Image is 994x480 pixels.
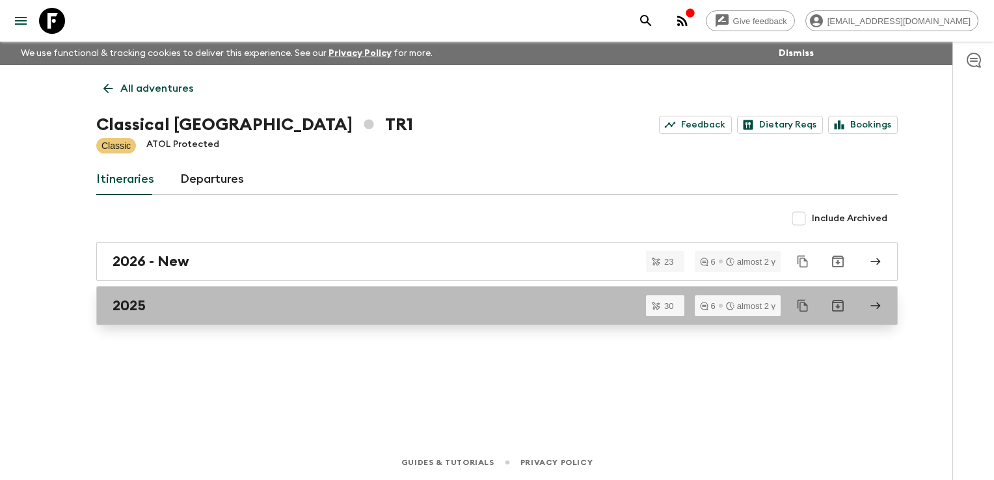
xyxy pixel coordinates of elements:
[96,242,898,281] a: 2026 - New
[825,248,851,274] button: Archive
[113,297,146,314] h2: 2025
[825,293,851,319] button: Archive
[329,49,392,58] a: Privacy Policy
[812,212,887,225] span: Include Archived
[96,75,200,101] a: All adventures
[633,8,659,34] button: search adventures
[180,164,244,195] a: Departures
[16,42,438,65] p: We use functional & tracking cookies to deliver this experience. See our for more.
[656,302,681,310] span: 30
[101,139,131,152] p: Classic
[520,455,593,470] a: Privacy Policy
[700,258,716,266] div: 6
[401,455,494,470] a: Guides & Tutorials
[96,164,154,195] a: Itineraries
[726,258,775,266] div: almost 2 y
[805,10,978,31] div: [EMAIL_ADDRESS][DOMAIN_NAME]
[700,302,716,310] div: 6
[726,302,775,310] div: almost 2 y
[146,138,219,153] p: ATOL Protected
[113,253,189,270] h2: 2026 - New
[791,250,814,273] button: Duplicate
[120,81,193,96] p: All adventures
[96,112,413,138] h1: Classical [GEOGRAPHIC_DATA] TR1
[656,258,681,266] span: 23
[706,10,795,31] a: Give feedback
[820,16,978,26] span: [EMAIL_ADDRESS][DOMAIN_NAME]
[726,16,794,26] span: Give feedback
[775,44,817,62] button: Dismiss
[8,8,34,34] button: menu
[737,116,823,134] a: Dietary Reqs
[96,286,898,325] a: 2025
[791,294,814,317] button: Duplicate
[828,116,898,134] a: Bookings
[659,116,732,134] a: Feedback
